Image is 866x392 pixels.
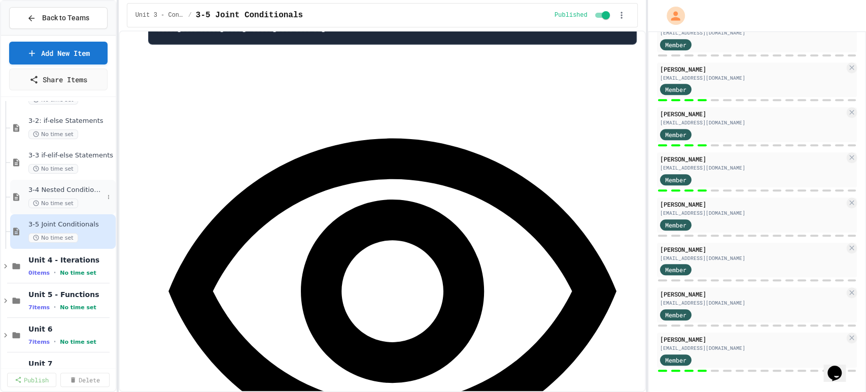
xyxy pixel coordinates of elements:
[60,270,96,276] span: No time set
[660,64,845,74] div: [PERSON_NAME]
[60,373,110,387] a: Delete
[555,9,612,21] div: Content is published and visible to students
[54,269,56,277] span: •
[60,304,96,311] span: No time set
[660,154,845,164] div: [PERSON_NAME]
[665,265,686,274] span: Member
[656,4,687,27] div: My Account
[660,119,845,126] div: [EMAIL_ADDRESS][DOMAIN_NAME]
[7,373,56,387] a: Publish
[9,7,108,29] button: Back to Teams
[28,255,114,265] span: Unit 4 - Iterations
[665,40,686,49] span: Member
[660,29,845,37] div: [EMAIL_ADDRESS][DOMAIN_NAME]
[660,164,845,172] div: [EMAIL_ADDRESS][DOMAIN_NAME]
[28,339,50,345] span: 7 items
[28,199,78,208] span: No time set
[196,9,303,21] span: 3-5 Joint Conditionals
[28,117,114,125] span: 3-2: if-else Statements
[28,324,114,334] span: Unit 6
[665,355,686,365] span: Member
[660,209,845,217] div: [EMAIL_ADDRESS][DOMAIN_NAME]
[9,42,108,64] a: Add New Item
[28,164,78,174] span: No time set
[28,151,114,160] span: 3-3 if-elif-else Statements
[660,299,845,307] div: [EMAIL_ADDRESS][DOMAIN_NAME]
[60,339,96,345] span: No time set
[665,220,686,230] span: Member
[665,310,686,319] span: Member
[54,303,56,311] span: •
[660,254,845,262] div: [EMAIL_ADDRESS][DOMAIN_NAME]
[28,220,114,229] span: 3-5 Joint Conditionals
[28,129,78,139] span: No time set
[28,233,78,243] span: No time set
[660,289,845,299] div: [PERSON_NAME]
[188,11,192,19] span: /
[28,304,50,311] span: 7 items
[28,270,50,276] span: 0 items
[135,11,184,19] span: Unit 3 - Conditionals
[665,85,686,94] span: Member
[660,109,845,118] div: [PERSON_NAME]
[42,13,89,23] span: Back to Teams
[660,344,845,352] div: [EMAIL_ADDRESS][DOMAIN_NAME]
[9,69,108,90] a: Share Items
[823,351,856,382] iframe: chat widget
[665,175,686,184] span: Member
[665,130,686,139] span: Member
[103,192,114,202] button: More options
[660,335,845,344] div: [PERSON_NAME]
[660,74,845,82] div: [EMAIL_ADDRESS][DOMAIN_NAME]
[555,11,587,19] span: Published
[660,200,845,209] div: [PERSON_NAME]
[28,359,114,368] span: Unit 7
[28,290,114,299] span: Unit 5 - Functions
[28,186,103,194] span: 3-4 Nested Conditionals
[660,245,845,254] div: [PERSON_NAME]
[54,338,56,346] span: •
